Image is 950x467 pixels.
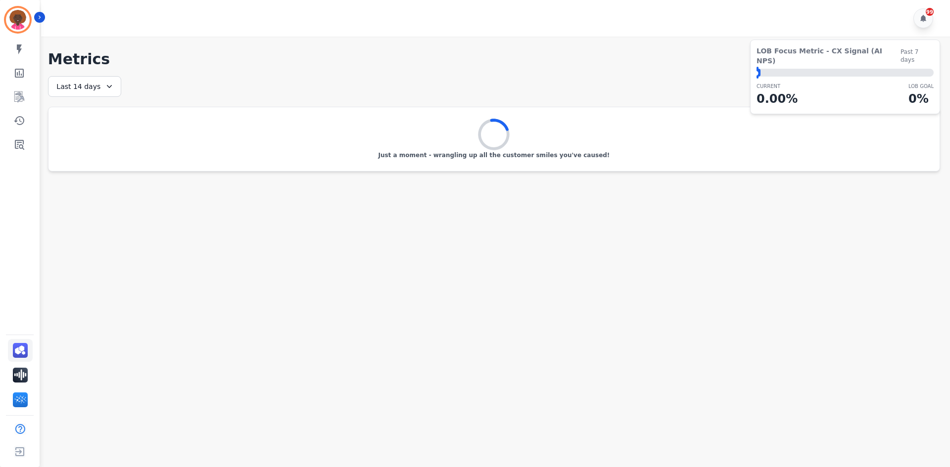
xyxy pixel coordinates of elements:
[6,8,30,32] img: Bordered avatar
[908,83,934,90] p: LOB Goal
[901,48,934,64] span: Past 7 days
[757,46,901,66] span: LOB Focus Metric - CX Signal (AI NPS)
[48,50,940,68] h1: Metrics
[757,83,798,90] p: CURRENT
[48,76,121,97] div: Last 14 days
[908,90,934,108] p: 0 %
[378,151,610,159] p: Just a moment - wrangling up all the customer smiles you've caused!
[757,69,760,77] div: ⬤
[757,90,798,108] p: 0.00 %
[926,8,934,16] div: 99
